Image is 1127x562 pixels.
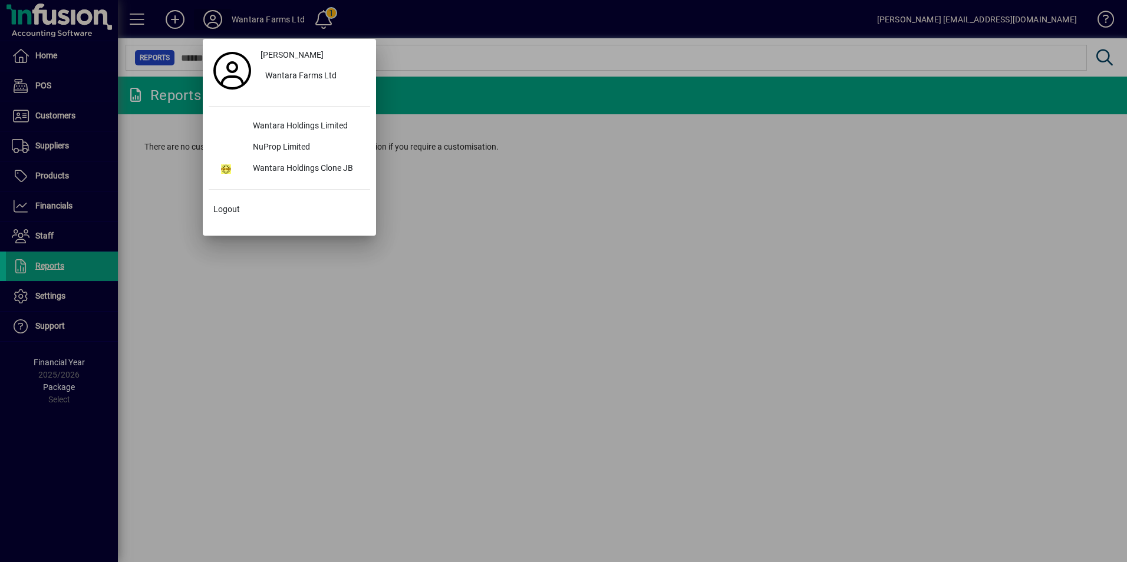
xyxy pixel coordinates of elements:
[213,203,240,216] span: Logout
[243,158,370,180] div: Wantara Holdings Clone JB
[256,45,370,66] a: [PERSON_NAME]
[256,66,370,87] button: Wantara Farms Ltd
[209,137,370,158] button: NuProp Limited
[209,199,370,220] button: Logout
[209,60,256,81] a: Profile
[261,49,324,61] span: [PERSON_NAME]
[209,158,370,180] button: Wantara Holdings Clone JB
[243,137,370,158] div: NuProp Limited
[243,116,370,137] div: Wantara Holdings Limited
[209,116,370,137] button: Wantara Holdings Limited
